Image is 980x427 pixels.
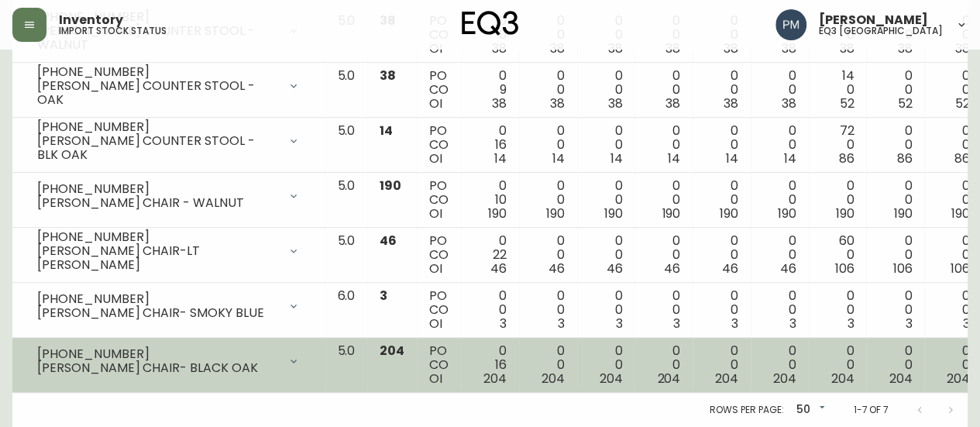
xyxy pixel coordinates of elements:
td: 5.0 [325,173,367,228]
div: [PHONE_NUMBER][PERSON_NAME] COUNTER STOOL - OAK [25,69,312,103]
div: 0 0 [531,14,565,56]
span: 190 [836,205,854,222]
span: 204 [600,370,623,387]
span: 38 [608,95,623,112]
span: 46 [664,260,680,277]
span: 14 [668,150,680,167]
div: [PERSON_NAME] COUNTER STOOL - WALNUT [37,24,278,52]
span: 52 [840,95,854,112]
span: 86 [896,150,912,167]
div: 0 0 [531,124,565,166]
div: 0 0 [531,179,565,221]
div: [PERSON_NAME] CHAIR-LT [PERSON_NAME] [37,244,278,272]
div: PO CO [429,179,449,221]
div: 0 0 [937,69,970,111]
div: 0 0 [705,344,738,386]
span: 3 [848,315,854,332]
span: 190 [546,205,565,222]
span: 3 [673,315,680,332]
div: [PHONE_NUMBER][PERSON_NAME] CHAIR-LT [PERSON_NAME] [25,234,312,268]
td: 5.0 [325,228,367,283]
span: 3 [905,315,912,332]
div: [PHONE_NUMBER] [37,230,278,244]
div: PO CO [429,14,449,56]
p: 1-7 of 7 [853,403,889,417]
span: Inventory [59,14,123,26]
div: 0 0 [937,289,970,331]
div: [PHONE_NUMBER] [37,65,278,79]
span: 204 [889,370,912,387]
span: 190 [893,205,912,222]
div: 0 0 [647,179,680,221]
div: 0 0 [763,344,796,386]
span: OI [429,150,442,167]
div: PO CO [429,234,449,276]
div: 0 0 [879,344,912,386]
span: 14 [610,150,623,167]
div: 0 0 [763,14,796,56]
div: 0 0 [879,179,912,221]
span: 106 [951,260,970,277]
div: 0 0 [647,69,680,111]
span: 204 [542,370,565,387]
div: 0 0 [705,69,738,111]
div: 0 22 [473,234,507,276]
div: 0 0 [763,234,796,276]
div: 0 0 [531,234,565,276]
span: 3 [558,315,565,332]
span: 14 [726,150,738,167]
div: 0 0 [879,289,912,331]
div: [PHONE_NUMBER][PERSON_NAME] CHAIR - WALNUT [25,179,312,213]
div: [PERSON_NAME] COUNTER STOOL - BLK OAK [37,134,278,162]
div: 0 0 [531,289,565,331]
div: 0 0 [473,289,507,331]
div: 0 0 [821,179,854,221]
div: 0 0 [531,344,565,386]
div: 0 0 [937,179,970,221]
span: 46 [380,232,397,250]
div: PO CO [429,289,449,331]
span: 106 [835,260,854,277]
span: OI [429,370,442,387]
div: 0 9 [473,69,507,111]
div: 0 0 [763,179,796,221]
div: [PERSON_NAME] CHAIR- BLACK OAK [37,361,278,375]
span: 204 [380,342,404,360]
div: 50 [789,398,828,423]
div: [PERSON_NAME] COUNTER STOOL - OAK [37,79,278,107]
div: [PHONE_NUMBER] [37,120,278,134]
div: [PERSON_NAME] CHAIR- SMOKY BLUE [37,306,278,320]
div: 0 16 [473,344,507,386]
h5: eq3 [GEOGRAPHIC_DATA] [819,26,943,36]
span: 190 [380,177,401,195]
div: 0 0 [590,179,623,221]
div: 0 0 [647,344,680,386]
div: 0 0 [705,14,738,56]
span: OI [429,260,442,277]
div: 0 0 [763,69,796,111]
td: 5.0 [325,338,367,393]
div: 0 0 [473,14,507,56]
span: 38 [665,95,680,112]
span: 46 [490,260,507,277]
div: 0 0 [821,344,854,386]
div: 0 0 [879,234,912,276]
div: 0 0 [821,289,854,331]
div: 0 0 [937,344,970,386]
div: 0 10 [473,179,507,221]
div: 60 0 [821,234,854,276]
div: 0 0 [879,69,912,111]
span: 190 [720,205,738,222]
div: 0 0 [879,124,912,166]
div: 0 0 [590,344,623,386]
span: 52 [897,95,912,112]
p: Rows per page: [710,403,783,417]
div: 0 0 [531,69,565,111]
span: OI [429,205,442,222]
span: 204 [947,370,970,387]
div: 0 0 [763,289,796,331]
span: 190 [778,205,796,222]
span: [PERSON_NAME] [819,14,928,26]
div: 0 0 [705,234,738,276]
div: PO CO [429,344,449,386]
